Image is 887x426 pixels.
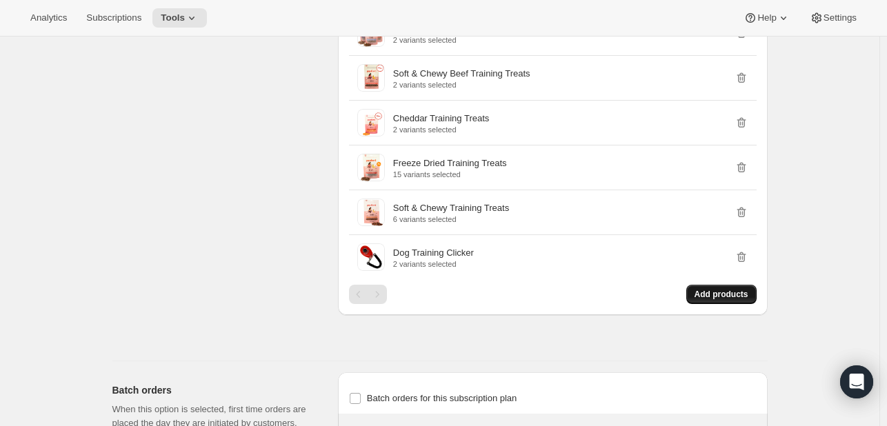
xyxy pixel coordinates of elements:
[30,12,67,23] span: Analytics
[393,170,507,179] p: 15 variants selected
[152,8,207,28] button: Tools
[357,109,385,136] img: Cheddar Training Treats
[78,8,150,28] button: Subscriptions
[161,12,185,23] span: Tools
[86,12,141,23] span: Subscriptions
[686,285,757,304] button: Add products
[393,215,509,223] p: 6 variants selected
[824,12,857,23] span: Settings
[393,125,489,134] p: 2 variants selected
[22,8,75,28] button: Analytics
[735,8,798,28] button: Help
[357,243,385,271] img: Dog Training Clicker
[393,156,507,170] p: Freeze Dried Training Treats
[801,8,865,28] button: Settings
[393,67,530,81] p: Soft & Chewy Beef Training Treats
[393,246,474,260] p: Dog Training Clicker
[357,64,385,92] img: Soft & Chewy Beef Training Treats
[393,112,489,125] p: Cheddar Training Treats
[357,154,385,181] img: Freeze Dried Training Treats
[840,365,873,398] div: Open Intercom Messenger
[393,81,530,89] p: 2 variants selected
[349,285,387,304] nav: Pagination
[757,12,776,23] span: Help
[393,260,474,268] p: 2 variants selected
[393,201,509,215] p: Soft & Chewy Training Treats
[357,199,385,226] img: Soft & Chewy Training Treats
[112,383,316,397] h2: Batch orders
[695,289,748,300] span: Add products
[367,393,517,403] span: Batch orders for this subscription plan
[393,36,559,44] p: 2 variants selected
